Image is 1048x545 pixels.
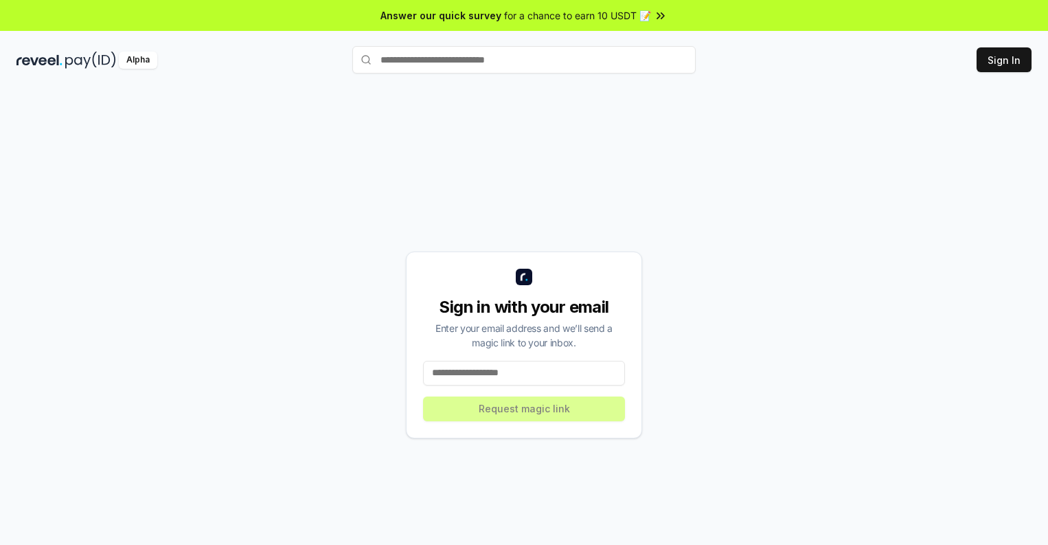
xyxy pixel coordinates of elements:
[423,296,625,318] div: Sign in with your email
[504,8,651,23] span: for a chance to earn 10 USDT 📝
[119,52,157,69] div: Alpha
[65,52,116,69] img: pay_id
[423,321,625,350] div: Enter your email address and we’ll send a magic link to your inbox.
[380,8,501,23] span: Answer our quick survey
[16,52,62,69] img: reveel_dark
[516,269,532,285] img: logo_small
[977,47,1032,72] button: Sign In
